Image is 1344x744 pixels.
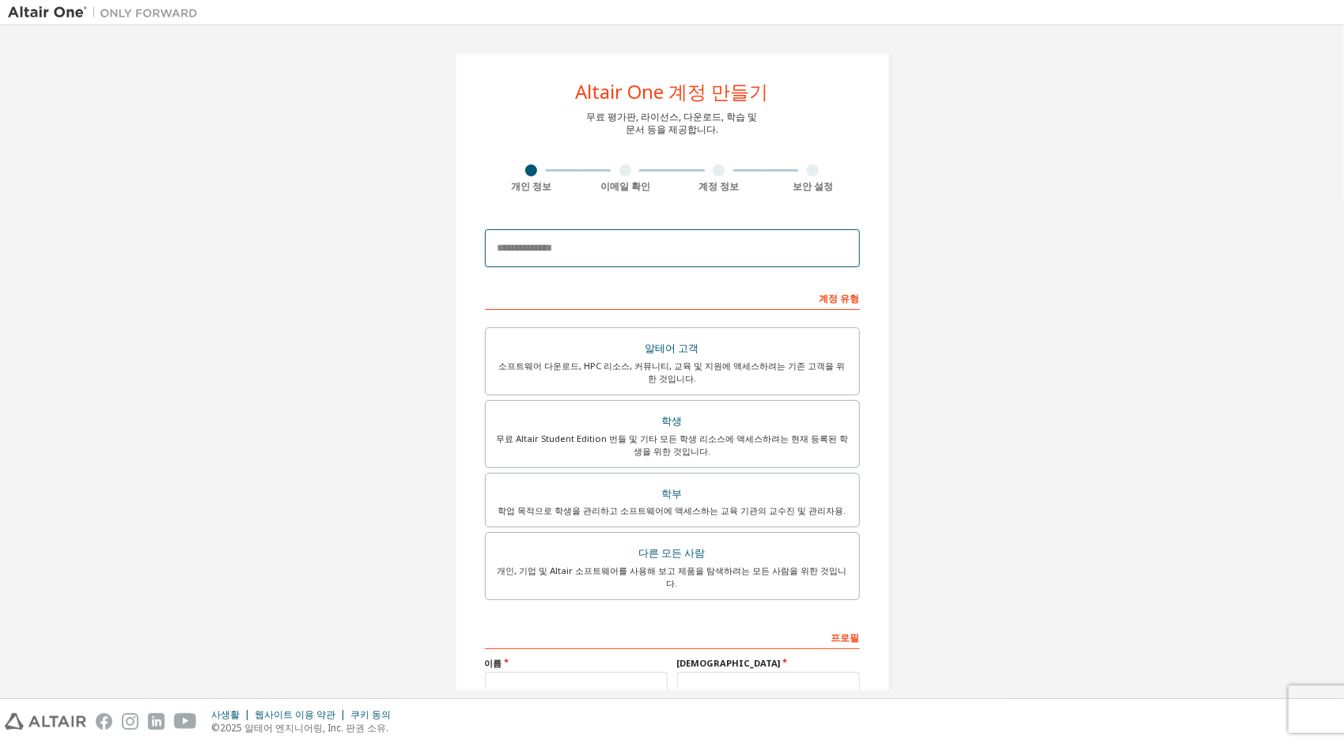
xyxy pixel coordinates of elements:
[766,180,860,193] div: 보안 설정
[255,708,350,721] div: 웹사이트 이용 약관
[495,542,850,565] div: 다른 모든 사람
[485,657,668,670] label: 이름
[576,82,769,101] div: Altair One 계정 만들기
[122,713,138,730] img: instagram.svg
[350,708,400,721] div: 쿠키 동의
[495,565,850,590] div: 개인, 기업 및 Altair 소프트웨어를 사용해 보고 제품을 탐색하려는 모든 사람을 위한 것입니다.
[578,180,672,193] div: 이메일 확인
[220,721,388,735] font: 2025 알테어 엔지니어링, Inc. 판권 소유.
[148,713,165,730] img: linkedin.svg
[587,111,758,136] div: 무료 평가판, 라이선스, 다운로드, 학습 및 문서 등을 제공합니다.
[174,713,197,730] img: youtube.svg
[495,483,850,505] div: 학부
[672,180,767,193] div: 계정 정보
[495,504,850,517] div: 학업 목적으로 학생을 관리하고 소프트웨어에 액세스하는 교육 기관의 교수진 및 관리자용.
[495,338,850,360] div: 알테어 고객
[211,708,255,721] div: 사생활
[8,5,206,21] img: 알테어 원
[495,432,850,458] div: 무료 Altair Student Edition 번들 및 기타 모든 학생 리소스에 액세스하려는 현재 등록된 학생을 위한 것입니다.
[5,713,86,730] img: altair_logo.svg
[495,410,850,432] div: 학생
[677,657,860,670] label: [DEMOGRAPHIC_DATA]
[495,360,850,385] div: 소프트웨어 다운로드, HPC 리소스, 커뮤니티, 교육 및 지원에 액세스하려는 기존 고객을 위한 것입니다.
[485,285,860,310] div: 계정 유형
[485,624,860,649] div: 프로필
[485,180,579,193] div: 개인 정보
[96,713,112,730] img: facebook.svg
[211,721,400,735] p: ©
